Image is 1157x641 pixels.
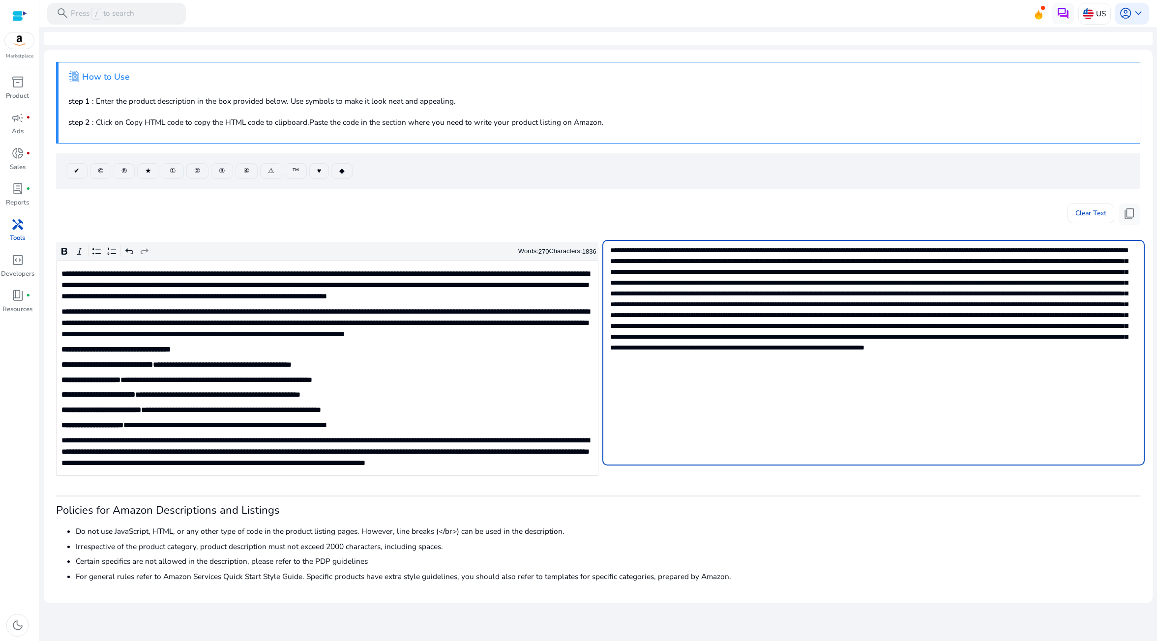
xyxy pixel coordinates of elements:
[194,166,201,176] span: ②
[56,261,598,476] div: Rich Text Editor. Editing area: main. Press Alt+0 for help.
[11,619,24,632] span: dark_mode
[74,166,80,176] span: ✔
[1123,207,1136,220] span: content_copy
[26,187,30,191] span: fiber_manual_record
[90,163,111,179] button: ©
[76,555,1140,567] li: Certain specifics are not allowed in the description, please refer to the PDP guidelines
[538,248,549,255] label: 270
[71,8,134,20] p: Press to search
[339,166,345,176] span: ◆
[68,117,1130,128] p: : Click on Copy HTML code to copy the HTML code to clipboard.Paste the code in the section where ...
[219,166,225,176] span: ③
[10,233,25,243] p: Tools
[68,95,1130,107] p: : Enter the product description in the box provided below. Use symbols to make it look neat and a...
[170,166,176,176] span: ①
[56,504,1140,517] h3: Policies for Amazon Descriptions and Listings
[317,166,321,176] span: ♥
[11,218,24,231] span: handyman
[582,248,596,255] label: 1836
[12,127,24,137] p: Ads
[114,163,135,179] button: ®
[1132,7,1145,20] span: keyboard_arrow_down
[82,72,129,82] h4: How to Use
[1075,204,1106,223] span: Clear Text
[98,166,103,176] span: ©
[121,166,127,176] span: ®
[6,91,29,101] p: Product
[1,269,34,279] p: Developers
[260,163,282,179] button: ⚠
[68,117,89,127] b: step 2
[331,163,353,179] button: ◆
[309,163,329,179] button: ♥
[66,163,88,179] button: ✔
[11,254,24,266] span: code_blocks
[145,166,151,176] span: ★
[1068,204,1114,223] button: Clear Text
[2,305,32,315] p: Resources
[76,525,1140,537] li: Do not use JavaScript, HTML, or any other type of code in the product listing pages. However, lin...
[26,293,30,298] span: fiber_manual_record
[11,76,24,88] span: inventory_2
[211,163,233,179] button: ③
[236,163,258,179] button: ④
[137,163,159,179] button: ★
[56,242,598,261] div: Editor toolbar
[186,163,208,179] button: ②
[293,166,299,176] span: ™
[268,166,274,176] span: ⚠
[76,541,1140,552] li: Irrespective of the product category, product description must not exceed 2000 characters, includ...
[5,32,34,49] img: amazon.svg
[1096,5,1106,22] p: US
[26,116,30,120] span: fiber_manual_record
[10,163,26,173] p: Sales
[56,7,69,20] span: search
[76,571,1140,582] li: For general rules refer to Amazon Services Quick Start Style Guide. Specific products have extra ...
[1083,8,1094,19] img: us.svg
[243,166,250,176] span: ④
[6,198,29,208] p: Reports
[162,163,184,179] button: ①
[11,112,24,124] span: campaign
[91,8,101,20] span: /
[26,151,30,156] span: fiber_manual_record
[285,163,307,179] button: ™
[6,53,33,60] p: Marketplace
[518,245,596,258] div: Words: Characters:
[1119,204,1140,225] button: content_copy
[11,147,24,160] span: donut_small
[1119,7,1132,20] span: account_circle
[11,182,24,195] span: lab_profile
[68,96,89,106] b: step 1
[11,289,24,302] span: book_4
